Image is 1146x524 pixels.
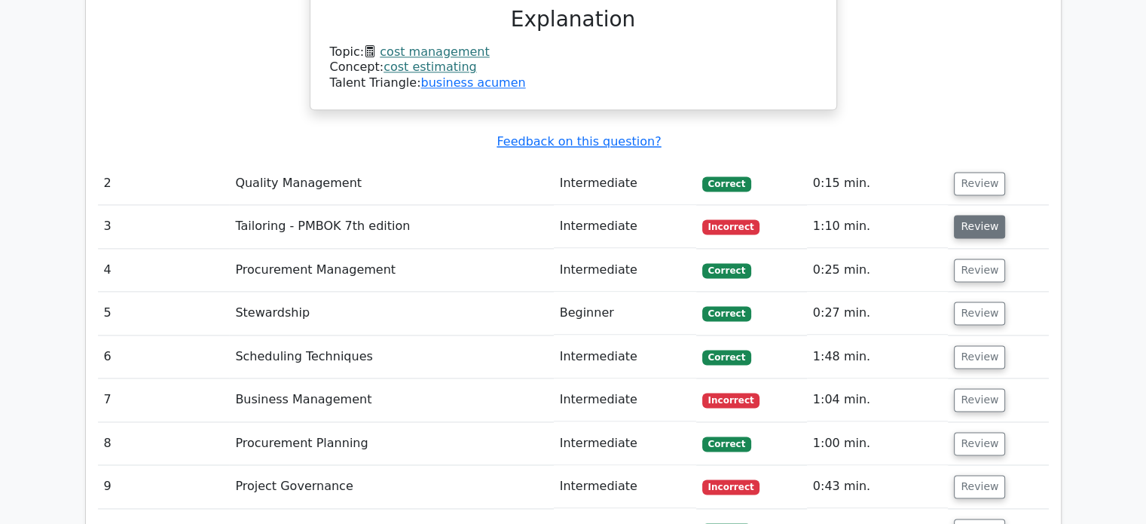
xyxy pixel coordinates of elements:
[330,44,817,60] div: Topic:
[954,345,1005,369] button: Review
[554,336,696,378] td: Intermediate
[98,465,230,508] td: 9
[702,437,751,452] span: Correct
[807,378,949,421] td: 1:04 min.
[954,432,1005,455] button: Review
[229,292,553,335] td: Stewardship
[954,388,1005,412] button: Review
[229,249,553,292] td: Procurement Management
[702,306,751,321] span: Correct
[384,60,477,74] a: cost estimating
[229,162,553,205] td: Quality Management
[807,162,949,205] td: 0:15 min.
[229,336,553,378] td: Scheduling Techniques
[554,162,696,205] td: Intermediate
[554,249,696,292] td: Intermediate
[98,422,230,465] td: 8
[954,259,1005,282] button: Review
[807,249,949,292] td: 0:25 min.
[702,219,760,234] span: Incorrect
[229,205,553,248] td: Tailoring - PMBOK 7th edition
[807,336,949,378] td: 1:48 min.
[98,162,230,205] td: 2
[98,205,230,248] td: 3
[702,350,751,365] span: Correct
[339,7,808,32] h3: Explanation
[98,336,230,378] td: 6
[702,263,751,278] span: Correct
[807,205,949,248] td: 1:10 min.
[420,75,525,90] a: business acumen
[497,134,661,149] a: Feedback on this question?
[554,205,696,248] td: Intermediate
[702,393,760,408] span: Incorrect
[702,176,751,192] span: Correct
[229,378,553,421] td: Business Management
[380,44,489,59] a: cost management
[807,292,949,335] td: 0:27 min.
[554,292,696,335] td: Beginner
[954,215,1005,238] button: Review
[98,378,230,421] td: 7
[98,292,230,335] td: 5
[554,422,696,465] td: Intermediate
[98,249,230,292] td: 4
[954,172,1005,195] button: Review
[330,44,817,91] div: Talent Triangle:
[954,302,1005,325] button: Review
[330,60,817,75] div: Concept:
[702,480,760,495] span: Incorrect
[229,465,553,508] td: Project Governance
[554,378,696,421] td: Intermediate
[954,475,1005,498] button: Review
[807,465,949,508] td: 0:43 min.
[807,422,949,465] td: 1:00 min.
[554,465,696,508] td: Intermediate
[229,422,553,465] td: Procurement Planning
